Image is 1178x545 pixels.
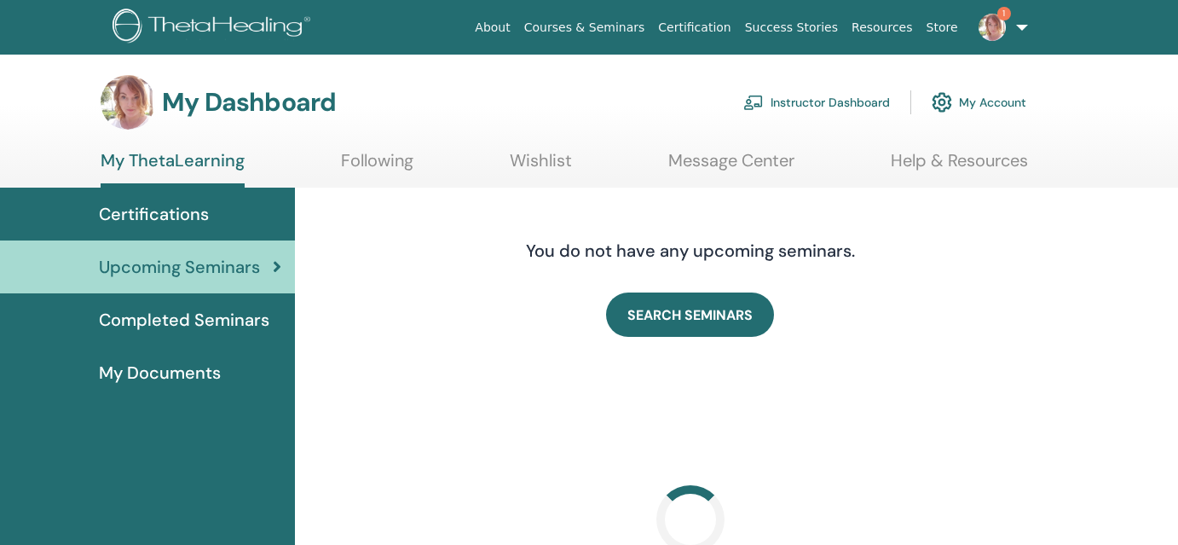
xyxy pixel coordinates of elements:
a: Message Center [668,150,794,183]
a: Courses & Seminars [517,12,652,43]
a: Certification [651,12,737,43]
a: My ThetaLearning [101,150,245,188]
a: Store [920,12,965,43]
span: 1 [997,7,1011,20]
img: default.jpg [979,14,1006,41]
img: default.jpg [101,75,155,130]
img: chalkboard-teacher.svg [743,95,764,110]
a: About [468,12,517,43]
img: logo.png [113,9,316,47]
a: Help & Resources [891,150,1028,183]
img: cog.svg [932,88,952,117]
span: Upcoming Seminars [99,254,260,280]
a: SEARCH SEMINARS [606,293,774,337]
a: My Account [932,84,1026,121]
span: Certifications [99,201,209,227]
a: Resources [845,12,920,43]
span: Completed Seminars [99,307,269,333]
a: Following [341,150,413,183]
span: My Documents [99,360,221,386]
h3: My Dashboard [162,87,336,118]
a: Instructor Dashboard [743,84,890,121]
a: Success Stories [738,12,845,43]
span: SEARCH SEMINARS [627,306,753,324]
h4: You do not have any upcoming seminars. [422,241,959,261]
a: Wishlist [510,150,572,183]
